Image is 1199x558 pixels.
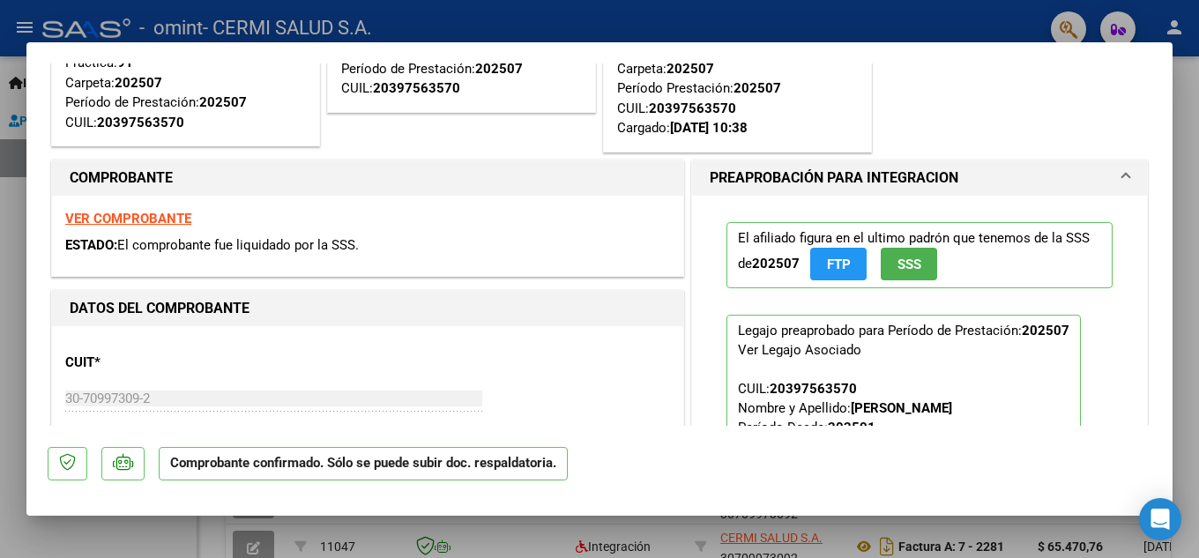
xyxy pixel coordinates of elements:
p: Legajo preaprobado para Período de Prestación: [726,315,1081,503]
strong: 202501 [828,420,875,435]
strong: 202507 [475,61,523,77]
strong: DATOS DEL COMPROBANTE [70,300,249,316]
div: 20397563570 [770,379,857,398]
strong: 202507 [752,256,800,272]
p: El afiliado figura en el ultimo padrón que tenemos de la SSS de [726,222,1113,288]
a: VER COMPROBANTE [65,211,191,227]
div: Ver Legajo Asociado [738,340,861,360]
p: CUIT [65,353,247,373]
div: Open Intercom Messenger [1139,498,1181,540]
strong: 202507 [1022,323,1069,339]
strong: [PERSON_NAME] [851,400,952,416]
strong: 202507 [199,94,247,110]
strong: 202507 [734,80,781,96]
span: CUIL: Nombre y Apellido: Período Desde: Período Hasta: Admite Dependencia: [738,381,1026,494]
button: FTP [810,248,867,280]
strong: 91 [117,55,133,71]
strong: COMPROBANTE [70,169,173,186]
span: El comprobante fue liquidado por la SSS. [117,237,359,253]
mat-expansion-panel-header: PREAPROBACIÓN PARA INTEGRACION [692,160,1147,196]
div: 20397563570 [97,113,184,133]
span: SSS [897,257,921,272]
strong: 202507 [667,61,714,77]
p: Comprobante confirmado. Sólo se puede subir doc. respaldatoria. [159,447,568,481]
h1: PREAPROBACIÓN PARA INTEGRACION [710,167,958,189]
strong: 202507 [115,75,162,91]
button: SSS [881,248,937,280]
div: 20397563570 [373,78,460,99]
div: 20397563570 [649,99,736,119]
span: FTP [827,257,851,272]
span: ESTADO: [65,237,117,253]
strong: [DATE] 10:38 [670,120,748,136]
div: PREAPROBACIÓN PARA INTEGRACION [692,196,1147,544]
